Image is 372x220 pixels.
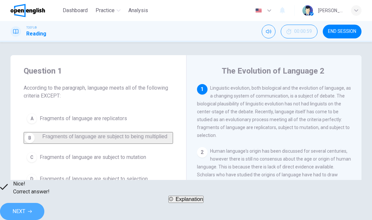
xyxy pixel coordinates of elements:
button: Practice [93,5,123,16]
span: According to the paragraph, language meets all of the following criteria EXCEPT: [24,84,173,100]
img: OpenEnglish logo [11,4,45,17]
span: Analysis [128,7,148,14]
div: Mute [262,25,275,38]
button: Analysis [126,5,151,16]
h1: Reading [26,30,46,38]
span: Explanation [176,196,203,202]
img: en [254,8,263,13]
span: Practice [96,7,115,14]
div: Hide [281,25,317,38]
span: Fragments of language are subject to being multiplied [42,134,167,139]
h4: The Evolution of Language 2 [222,66,324,76]
button: BFragments of language are subject to being multiplied [24,132,173,144]
div: 1 [197,84,208,95]
div: 2 [197,147,208,158]
span: Nice! [13,180,50,188]
span: Correct answer! [13,188,50,196]
span: NEXT [12,207,25,216]
img: Profile picture [302,5,313,16]
span: TOEFL® [26,25,37,30]
span: Linguistic evolution, both biological and the evolution of language, as a changing system of comm... [197,85,351,138]
span: 00:00:59 [294,29,312,34]
a: OpenEnglish logo [11,4,60,17]
button: Explanation [168,196,204,203]
span: Dashboard [63,7,88,14]
div: B [24,133,35,143]
button: Dashboard [60,5,90,16]
button: 00:00:59 [281,25,317,38]
h4: Question 1 [24,66,173,76]
button: END SESSION [323,25,361,38]
span: END SESSION [328,29,356,34]
div: [PERSON_NAME] [318,7,343,14]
